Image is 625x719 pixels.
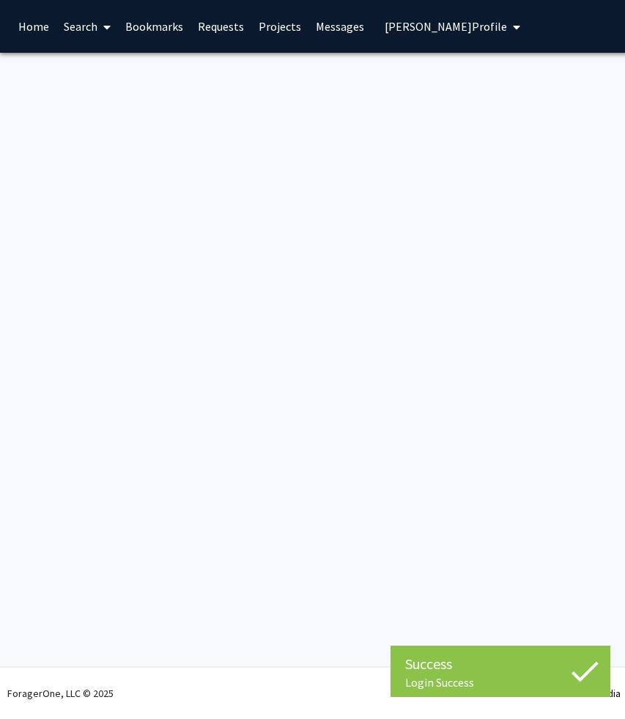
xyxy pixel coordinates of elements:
[191,1,251,52] a: Requests
[308,1,371,52] a: Messages
[405,675,596,690] div: Login Success
[385,19,507,34] span: [PERSON_NAME] Profile
[11,1,56,52] a: Home
[56,1,118,52] a: Search
[7,668,114,719] div: ForagerOne, LLC © 2025
[118,1,191,52] a: Bookmarks
[251,1,308,52] a: Projects
[405,653,596,675] div: Success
